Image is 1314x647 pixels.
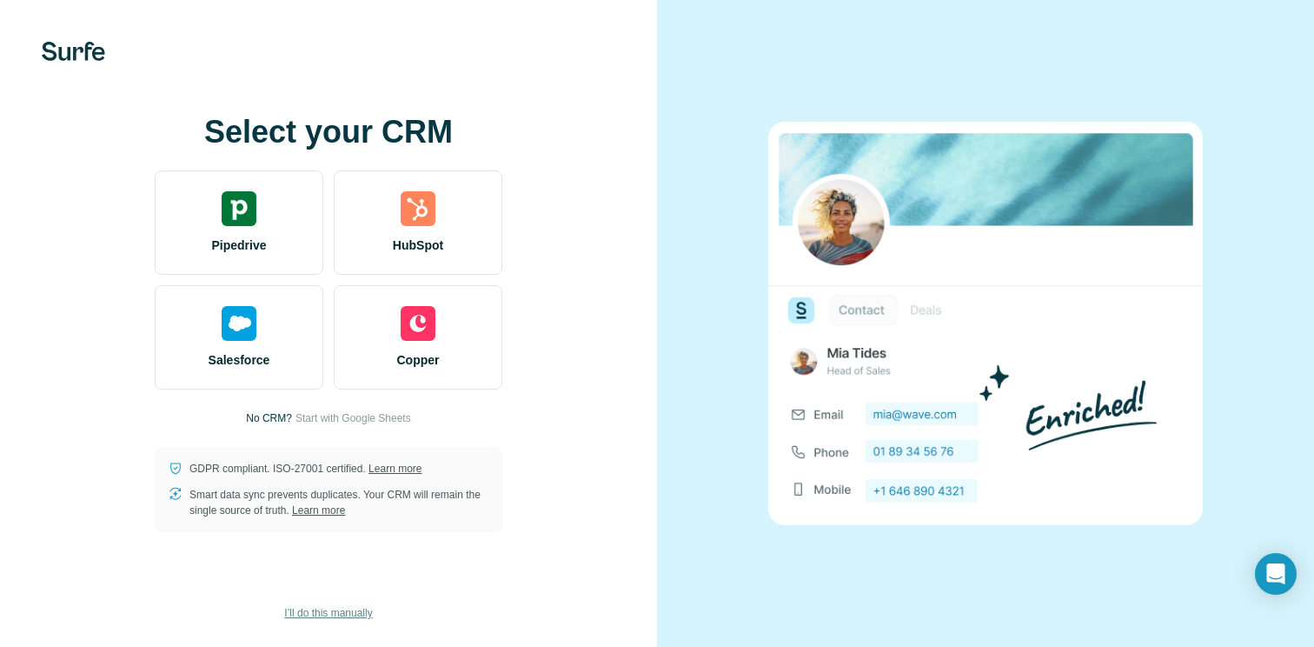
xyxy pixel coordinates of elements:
[1255,553,1297,595] div: Open Intercom Messenger
[42,42,105,61] img: Surfe's logo
[401,306,435,341] img: copper's logo
[393,237,443,254] span: HubSpot
[401,191,435,226] img: hubspot's logo
[222,191,256,226] img: pipedrive's logo
[209,351,270,369] span: Salesforce
[155,115,502,150] h1: Select your CRM
[397,351,440,369] span: Copper
[189,461,421,477] p: GDPR compliant. ISO-27001 certified.
[189,487,488,518] p: Smart data sync prevents duplicates. Your CRM will remain the single source of truth.
[284,605,372,621] span: I’ll do this manually
[246,410,292,426] p: No CRM?
[222,306,256,341] img: salesforce's logo
[368,463,421,475] a: Learn more
[768,122,1203,524] img: none image
[211,237,266,254] span: Pipedrive
[295,410,411,426] button: Start with Google Sheets
[292,504,345,517] a: Learn more
[272,600,384,626] button: I’ll do this manually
